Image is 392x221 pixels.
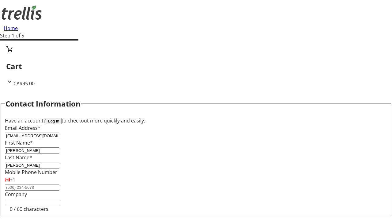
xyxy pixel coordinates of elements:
[5,169,57,176] label: Mobile Phone Number
[46,118,62,124] button: Log in
[5,125,40,131] label: Email Address*
[5,191,27,198] label: Company
[13,80,35,87] span: CA$95.00
[5,139,33,146] label: First Name*
[5,117,387,124] div: Have an account? to checkout more quickly and easily.
[10,206,48,212] tr-character-limit: 0 / 60 characters
[5,154,32,161] label: Last Name*
[5,184,59,191] input: (506) 234-5678
[6,98,81,109] h2: Contact Information
[6,45,386,87] div: CartCA$95.00
[6,61,386,72] h2: Cart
